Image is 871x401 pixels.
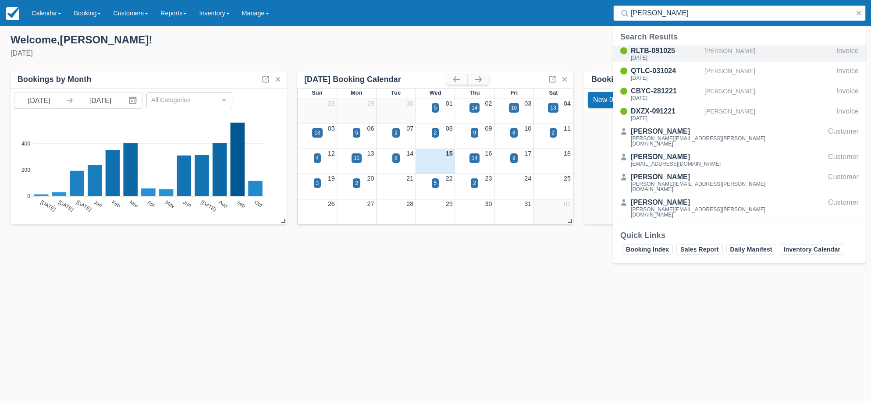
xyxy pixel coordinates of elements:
a: 05 [328,125,335,132]
span: Fri [510,89,518,96]
div: [DATE] Booking Calendar [304,75,446,85]
a: 18 [564,150,571,157]
div: [PERSON_NAME][EMAIL_ADDRESS][PERSON_NAME][DOMAIN_NAME] [631,136,796,146]
div: 5 [434,179,437,187]
a: 15 [446,150,453,157]
input: End Date [76,92,125,108]
div: 2 [473,179,476,187]
a: RLTB-091025[DATE][PERSON_NAME]Invoice [613,46,866,62]
span: Mon [351,89,363,96]
span: Sun [312,89,322,96]
a: 14 [406,150,413,157]
a: 31 [524,200,531,207]
div: [DATE] [631,116,701,121]
div: 3 [316,179,319,187]
a: 25 [564,175,571,182]
div: CBYC-281221 [631,86,701,96]
span: Tue [391,89,401,96]
a: 19 [328,175,335,182]
a: 30 [406,100,413,107]
div: 9 [473,129,476,137]
a: 04 [564,100,571,107]
div: Welcome , [PERSON_NAME] ! [11,33,429,46]
a: 07 [406,125,413,132]
input: Search ( / ) [631,5,852,21]
a: 09 [485,125,492,132]
a: Sales Report [676,244,722,255]
div: 2 [434,129,437,137]
div: 9 [512,154,515,162]
div: 13 [314,129,320,137]
div: DXZX-091221 [631,106,701,117]
div: 14 [472,104,477,112]
a: 03 [524,100,531,107]
div: [DATE] [631,75,701,81]
a: 20 [367,175,374,182]
a: QTLC-031024[DATE][PERSON_NAME]Invoice [613,66,866,82]
a: Booking Index [622,244,673,255]
div: QTLC-031024 [631,66,701,76]
div: 16 [511,104,517,112]
div: [PERSON_NAME][EMAIL_ADDRESS][PERSON_NAME][DOMAIN_NAME] [631,181,796,192]
a: 17 [524,150,531,157]
span: Wed [429,89,441,96]
div: Customer [828,172,859,194]
div: [DATE] [631,55,701,60]
a: 01 [564,200,571,207]
a: 23 [485,175,492,182]
div: 8 [395,154,398,162]
a: 28 [406,200,413,207]
a: 13 [367,150,374,157]
div: 13 [550,104,556,112]
a: 12 [328,150,335,157]
a: [PERSON_NAME][PERSON_NAME][EMAIL_ADDRESS][PERSON_NAME][DOMAIN_NAME]Customer [613,197,866,219]
a: [PERSON_NAME][PERSON_NAME][EMAIL_ADDRESS][PERSON_NAME][DOMAIN_NAME]Customer [613,172,866,194]
div: Invoice [836,46,859,62]
a: CBYC-281221[DATE][PERSON_NAME]Invoice [613,86,866,103]
div: 8 [512,129,515,137]
div: [PERSON_NAME][EMAIL_ADDRESS][PERSON_NAME][DOMAIN_NAME] [631,207,796,217]
a: 26 [328,200,335,207]
div: Quick Links [620,230,859,241]
div: Bookings by Month [591,75,665,85]
div: [DATE] [631,96,701,101]
a: 28 [328,100,335,107]
a: 24 [524,175,531,182]
img: checkfront-main-nav-mini-logo.png [6,7,19,20]
button: New 0 [588,92,619,108]
a: 16 [485,150,492,157]
div: Search Results [620,32,859,42]
div: Invoice [836,86,859,103]
div: [PERSON_NAME] [704,86,833,103]
a: Inventory Calendar [780,244,844,255]
div: Customer [828,197,859,219]
div: RLTB-091025 [631,46,701,56]
input: Start Date [14,92,64,108]
div: 5 [434,104,437,112]
div: 2 [395,129,398,137]
a: 06 [367,125,374,132]
button: Interact with the calendar and add the check-in date for your trip. [125,92,142,108]
a: 01 [446,100,453,107]
a: 29 [446,200,453,207]
div: Invoice [836,66,859,82]
a: 21 [406,175,413,182]
div: Invoice [836,106,859,123]
span: Sat [549,89,558,96]
div: [DATE] [11,48,429,59]
div: [PERSON_NAME] [631,152,721,162]
a: 02 [485,100,492,107]
a: 29 [367,100,374,107]
div: [PERSON_NAME] [704,66,833,82]
div: [EMAIL_ADDRESS][DOMAIN_NAME] [631,161,721,167]
div: 2 [552,129,555,137]
div: [PERSON_NAME] [631,197,796,208]
div: Customer [828,152,859,168]
div: 11 [354,154,359,162]
a: 10 [524,125,531,132]
a: Daily Manifest [726,244,776,255]
span: Dropdown icon [220,96,228,104]
a: DXZX-091221[DATE][PERSON_NAME]Invoice [613,106,866,123]
div: 5 [355,129,358,137]
div: Customer [828,126,859,148]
